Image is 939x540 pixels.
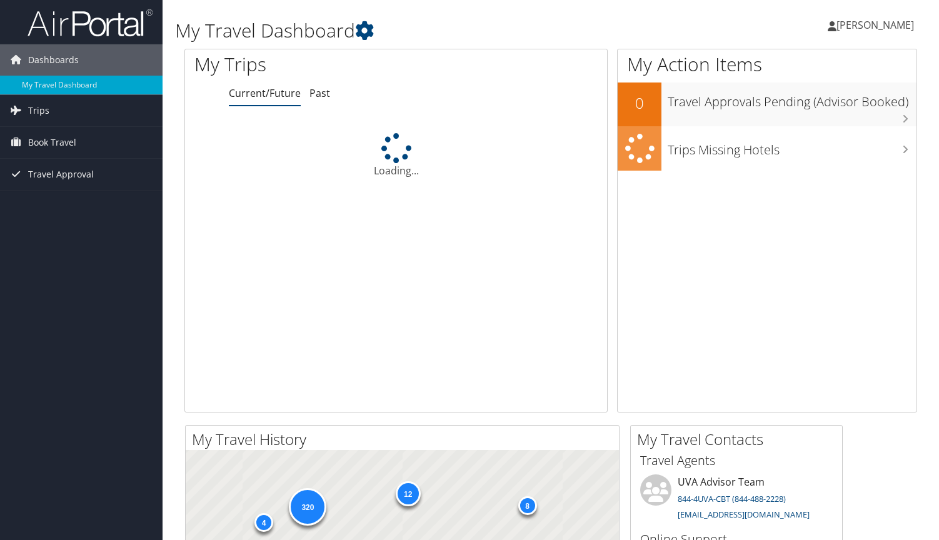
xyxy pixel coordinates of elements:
[618,82,916,126] a: 0Travel Approvals Pending (Advisor Booked)
[678,493,786,504] a: 844-4UVA-CBT (844-488-2228)
[618,51,916,77] h1: My Action Items
[678,509,810,520] a: [EMAIL_ADDRESS][DOMAIN_NAME]
[640,452,833,469] h3: Travel Agents
[309,86,330,100] a: Past
[637,429,842,450] h2: My Travel Contacts
[185,133,607,178] div: Loading...
[28,127,76,158] span: Book Travel
[836,18,914,32] span: [PERSON_NAME]
[668,87,916,111] h3: Travel Approvals Pending (Advisor Booked)
[395,481,420,506] div: 12
[828,6,926,44] a: [PERSON_NAME]
[28,8,153,37] img: airportal-logo.png
[194,51,422,77] h1: My Trips
[518,496,536,515] div: 8
[28,44,79,76] span: Dashboards
[289,488,326,526] div: 320
[28,95,49,126] span: Trips
[634,474,839,526] li: UVA Advisor Team
[192,429,619,450] h2: My Travel History
[28,159,94,190] span: Travel Approval
[618,126,916,171] a: Trips Missing Hotels
[618,92,661,114] h2: 0
[668,135,916,159] h3: Trips Missing Hotels
[229,86,301,100] a: Current/Future
[254,512,273,531] div: 4
[175,17,676,44] h1: My Travel Dashboard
